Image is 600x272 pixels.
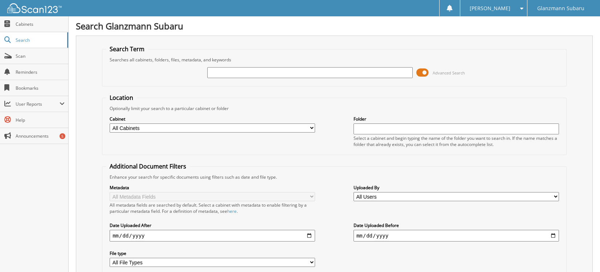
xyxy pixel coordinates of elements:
[433,70,465,76] span: Advanced Search
[106,105,563,111] div: Optionally limit your search to a particular cabinet or folder
[76,20,593,32] h1: Search Glanzmann Subaru
[110,202,315,214] div: All metadata fields are searched by default. Select a cabinet with metadata to enable filtering b...
[110,230,315,241] input: start
[110,250,315,256] label: File type
[106,174,563,180] div: Enhance your search for specific documents using filters such as date and file type.
[16,101,60,107] span: User Reports
[16,85,65,91] span: Bookmarks
[60,133,65,139] div: 5
[354,230,559,241] input: end
[16,133,65,139] span: Announcements
[354,222,559,228] label: Date Uploaded Before
[110,116,315,122] label: Cabinet
[16,37,64,43] span: Search
[537,6,584,11] span: Glanzmann Subaru
[354,135,559,147] div: Select a cabinet and begin typing the name of the folder you want to search in. If the name match...
[7,3,62,13] img: scan123-logo-white.svg
[16,117,65,123] span: Help
[354,116,559,122] label: Folder
[470,6,510,11] span: [PERSON_NAME]
[106,57,563,63] div: Searches all cabinets, folders, files, metadata, and keywords
[227,208,237,214] a: here
[110,184,315,191] label: Metadata
[106,45,148,53] legend: Search Term
[564,237,600,272] iframe: Chat Widget
[16,69,65,75] span: Reminders
[354,184,559,191] label: Uploaded By
[106,94,137,102] legend: Location
[106,162,190,170] legend: Additional Document Filters
[16,21,65,27] span: Cabinets
[110,222,315,228] label: Date Uploaded After
[16,53,65,59] span: Scan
